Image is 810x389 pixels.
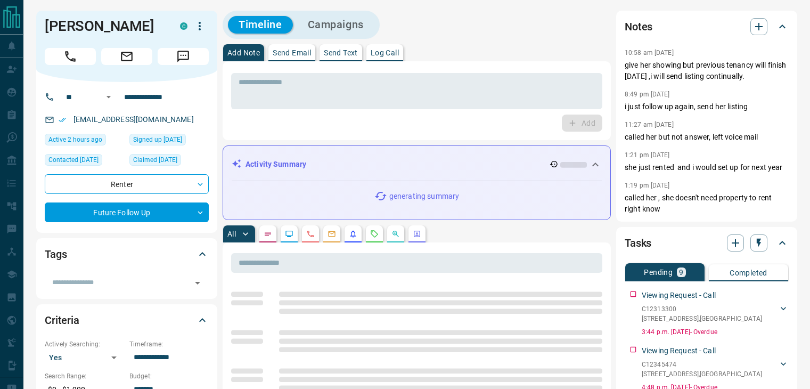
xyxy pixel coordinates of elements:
div: Wed Jul 17 2024 [129,134,209,149]
div: C12313300[STREET_ADDRESS],[GEOGRAPHIC_DATA] [642,302,789,326]
h1: [PERSON_NAME] [45,18,164,35]
p: she just rented and i would set up for next year [625,162,789,173]
div: Tasks [625,230,789,256]
p: 10:58 am [DATE] [625,49,674,56]
p: called her , she doesn't need property to rent right know [625,192,789,215]
svg: Opportunities [391,230,400,238]
div: Mon Apr 14 2025 [129,154,209,169]
p: i just follow up again, send her listing [625,101,789,112]
p: Viewing Request - Call [642,290,716,301]
svg: Requests [370,230,379,238]
p: generating summary [389,191,459,202]
p: [STREET_ADDRESS] , [GEOGRAPHIC_DATA] [642,369,762,379]
div: condos.ca [180,22,187,30]
a: [EMAIL_ADDRESS][DOMAIN_NAME] [73,115,194,124]
svg: Agent Actions [413,230,421,238]
div: Activity Summary [232,155,602,174]
div: Criteria [45,307,209,333]
p: Viewing Request - Call [642,345,716,356]
span: Signed up [DATE] [133,134,182,145]
button: Timeline [228,16,293,34]
span: Email [101,48,152,65]
div: Notes [625,14,789,39]
p: Log Call [371,49,399,56]
p: Actively Searching: [45,339,124,349]
svg: Notes [264,230,272,238]
p: 11:27 am [DATE] [625,121,674,128]
span: Claimed [DATE] [133,155,177,165]
div: Mon Sep 08 2025 [45,154,124,169]
p: 9 [679,269,683,276]
svg: Emails [328,230,336,238]
p: 3:44 p.m. [DATE] - Overdue [642,327,789,337]
button: Open [102,91,115,103]
p: Search Range: [45,371,124,381]
h2: Criteria [45,312,79,329]
span: Message [158,48,209,65]
p: Budget: [129,371,209,381]
h2: Tasks [625,234,651,252]
div: Tags [45,241,209,267]
p: C12345474 [642,360,762,369]
p: Activity Summary [246,159,306,170]
p: 1:21 pm [DATE] [625,151,670,159]
span: Active 2 hours ago [48,134,102,145]
p: called her but not answer, left voice mail [625,132,789,143]
span: Call [45,48,96,65]
h2: Tags [45,246,67,263]
div: Future Follow Up [45,202,209,222]
p: C12313300 [642,304,762,314]
svg: Email Verified [59,116,66,124]
div: Yes [45,349,124,366]
p: Send Email [273,49,311,56]
svg: Calls [306,230,315,238]
p: give her showing but previous tenancy will finish [DATE] ,i will send listing continually. [625,60,789,82]
p: Completed [730,269,767,277]
h2: Notes [625,18,652,35]
p: [STREET_ADDRESS] , [GEOGRAPHIC_DATA] [642,314,762,323]
p: 8:49 pm [DATE] [625,91,670,98]
div: Renter [45,174,209,194]
p: Pending [644,269,673,276]
div: Mon Sep 15 2025 [45,134,124,149]
svg: Listing Alerts [349,230,357,238]
span: Contacted [DATE] [48,155,99,165]
p: 1:19 pm [DATE] [625,182,670,189]
p: Timeframe: [129,339,209,349]
p: Send Text [324,49,358,56]
p: Add Note [227,49,260,56]
button: Open [190,275,205,290]
div: C12345474[STREET_ADDRESS],[GEOGRAPHIC_DATA] [642,358,789,381]
p: All [227,230,236,238]
svg: Lead Browsing Activity [285,230,293,238]
button: Campaigns [297,16,374,34]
